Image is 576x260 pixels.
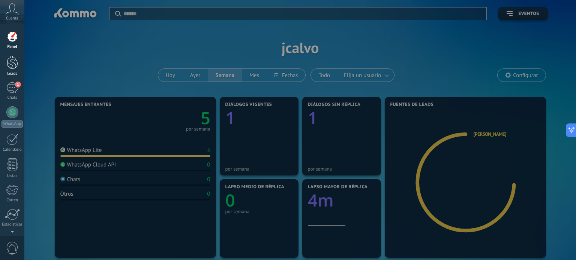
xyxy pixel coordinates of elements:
[1,174,23,178] div: Listas
[1,120,23,128] div: WhatsApp
[1,198,23,203] div: Correo
[1,147,23,152] div: Calendario
[1,95,23,100] div: Chats
[15,82,21,88] span: 1
[1,71,23,76] div: Leads
[6,16,18,21] span: Cuenta
[1,45,23,49] div: Panel
[1,222,23,227] div: Estadísticas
